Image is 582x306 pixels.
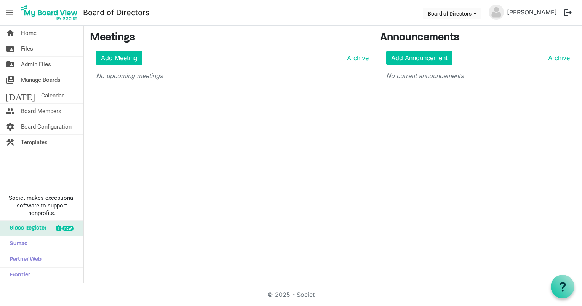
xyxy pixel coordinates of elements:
img: no-profile-picture.svg [489,5,504,20]
span: Board Configuration [21,119,72,134]
span: Frontier [6,268,30,283]
span: Partner Web [6,252,42,267]
span: Admin Files [21,57,51,72]
span: construction [6,135,15,150]
span: folder_shared [6,41,15,56]
a: © 2025 - Societ [267,291,315,298]
span: home [6,25,15,41]
a: Archive [545,53,570,62]
span: [DATE] [6,88,35,103]
span: folder_shared [6,57,15,72]
a: Add Announcement [386,51,452,65]
span: Societ makes exceptional software to support nonprofits. [3,194,80,217]
button: logout [560,5,576,21]
img: My Board View Logo [19,3,80,22]
a: My Board View Logo [19,3,83,22]
span: Templates [21,135,48,150]
button: Board of Directors dropdownbutton [423,8,481,19]
h3: Announcements [380,32,576,45]
h3: Meetings [90,32,369,45]
span: Board Members [21,104,61,119]
p: No current announcements [386,71,570,80]
p: No upcoming meetings [96,71,369,80]
span: Glass Register [6,221,46,236]
div: new [62,226,74,231]
span: menu [2,5,17,20]
a: Board of Directors [83,5,150,20]
span: settings [6,119,15,134]
span: Home [21,25,37,41]
span: Sumac [6,236,27,252]
span: Calendar [41,88,64,103]
span: people [6,104,15,119]
a: [PERSON_NAME] [504,5,560,20]
a: Add Meeting [96,51,142,65]
span: Manage Boards [21,72,61,88]
a: Archive [344,53,369,62]
span: Files [21,41,33,56]
span: switch_account [6,72,15,88]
